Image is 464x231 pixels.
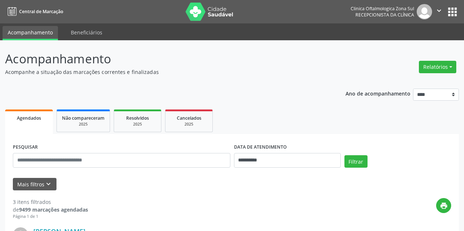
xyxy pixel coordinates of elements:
span: Agendados [17,115,41,121]
button: apps [446,5,459,18]
span: Resolvidos [126,115,149,121]
button: print [436,198,451,213]
button:  [432,4,446,19]
img: img [417,4,432,19]
i: keyboard_arrow_down [44,180,52,188]
button: Filtrar [344,155,368,168]
strong: 9499 marcações agendadas [19,206,88,213]
div: 2025 [62,122,105,127]
p: Acompanhe a situação das marcações correntes e finalizadas [5,68,323,76]
div: 3 itens filtrados [13,198,88,206]
div: Página 1 de 1 [13,213,88,220]
div: de [13,206,88,213]
span: Recepcionista da clínica [355,12,414,18]
label: DATA DE ATENDIMENTO [234,142,287,153]
div: 2025 [119,122,156,127]
div: 2025 [171,122,207,127]
p: Acompanhamento [5,50,323,68]
a: Acompanhamento [3,26,58,40]
label: PESQUISAR [13,142,38,153]
span: Cancelados [177,115,201,121]
a: Central de Marcação [5,5,63,18]
button: Mais filtroskeyboard_arrow_down [13,178,56,191]
i: print [440,202,448,210]
p: Ano de acompanhamento [346,89,410,98]
span: Não compareceram [62,115,105,121]
span: Central de Marcação [19,8,63,15]
div: Clinica Oftalmologica Zona Sul [351,5,414,12]
i:  [435,7,443,15]
button: Relatórios [419,61,456,73]
a: Beneficiários [66,26,107,39]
